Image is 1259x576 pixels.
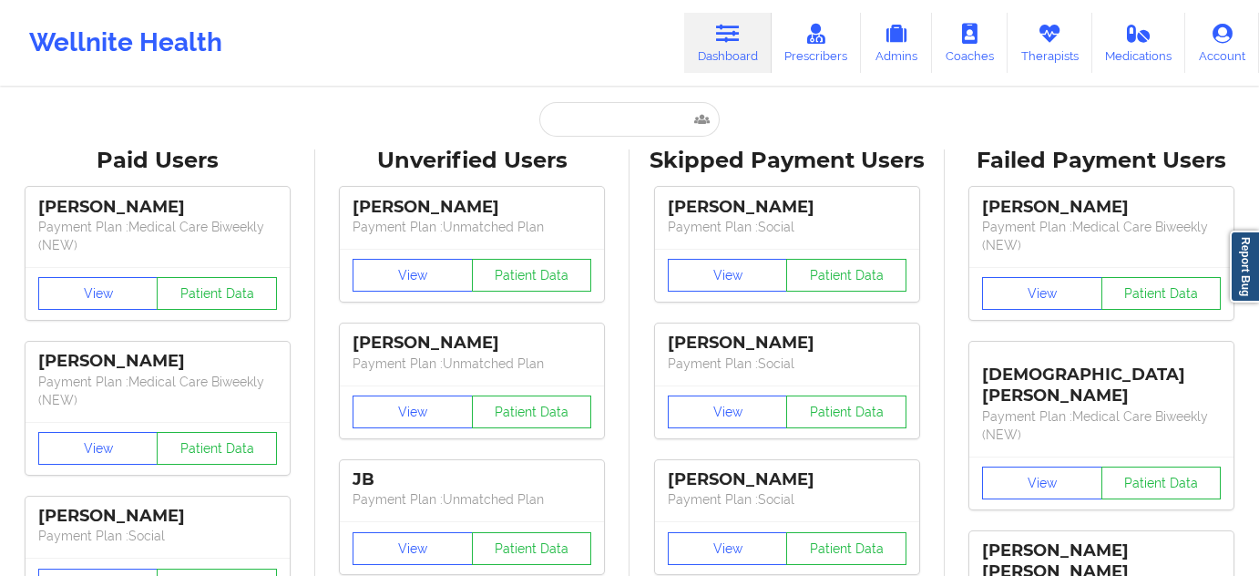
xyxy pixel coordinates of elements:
button: Patient Data [786,396,906,428]
p: Payment Plan : Medical Care Biweekly (NEW) [982,407,1221,444]
p: Payment Plan : Social [668,355,906,373]
button: Patient Data [472,259,592,292]
button: Patient Data [472,532,592,565]
a: Report Bug [1230,231,1259,303]
div: Paid Users [13,147,302,175]
p: Payment Plan : Unmatched Plan [353,218,591,236]
div: [PERSON_NAME] [668,469,906,490]
a: Prescribers [772,13,862,73]
div: [PERSON_NAME] [668,197,906,218]
button: Patient Data [1101,277,1222,310]
div: JB [353,469,591,490]
p: Payment Plan : Social [38,527,277,545]
div: Unverified Users [328,147,618,175]
button: Patient Data [157,432,277,465]
button: View [353,396,473,428]
button: View [668,532,788,565]
button: View [353,259,473,292]
p: Payment Plan : Unmatched Plan [353,490,591,509]
button: View [982,467,1102,499]
div: Skipped Payment Users [642,147,932,175]
a: Dashboard [684,13,772,73]
p: Payment Plan : Medical Care Biweekly (NEW) [38,218,277,254]
a: Coaches [932,13,1008,73]
div: [PERSON_NAME] [38,197,277,218]
div: [PERSON_NAME] [353,197,591,218]
p: Payment Plan : Medical Care Biweekly (NEW) [38,373,277,409]
button: Patient Data [786,259,906,292]
p: Payment Plan : Social [668,218,906,236]
div: [PERSON_NAME] [982,197,1221,218]
button: Patient Data [472,396,592,428]
p: Payment Plan : Social [668,490,906,509]
button: View [982,277,1102,310]
button: View [38,277,159,310]
button: Patient Data [1101,467,1222,499]
a: Medications [1092,13,1186,73]
div: Failed Payment Users [957,147,1247,175]
div: [PERSON_NAME] [668,333,906,354]
a: Admins [861,13,932,73]
div: [DEMOGRAPHIC_DATA][PERSON_NAME] [982,351,1221,406]
p: Payment Plan : Medical Care Biweekly (NEW) [982,218,1221,254]
button: View [38,432,159,465]
button: View [668,396,788,428]
div: [PERSON_NAME] [38,351,277,372]
button: Patient Data [786,532,906,565]
div: [PERSON_NAME] [38,506,277,527]
div: [PERSON_NAME] [353,333,591,354]
p: Payment Plan : Unmatched Plan [353,355,591,373]
button: View [668,259,788,292]
a: Therapists [1008,13,1092,73]
button: View [353,532,473,565]
a: Account [1185,13,1259,73]
button: Patient Data [157,277,277,310]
